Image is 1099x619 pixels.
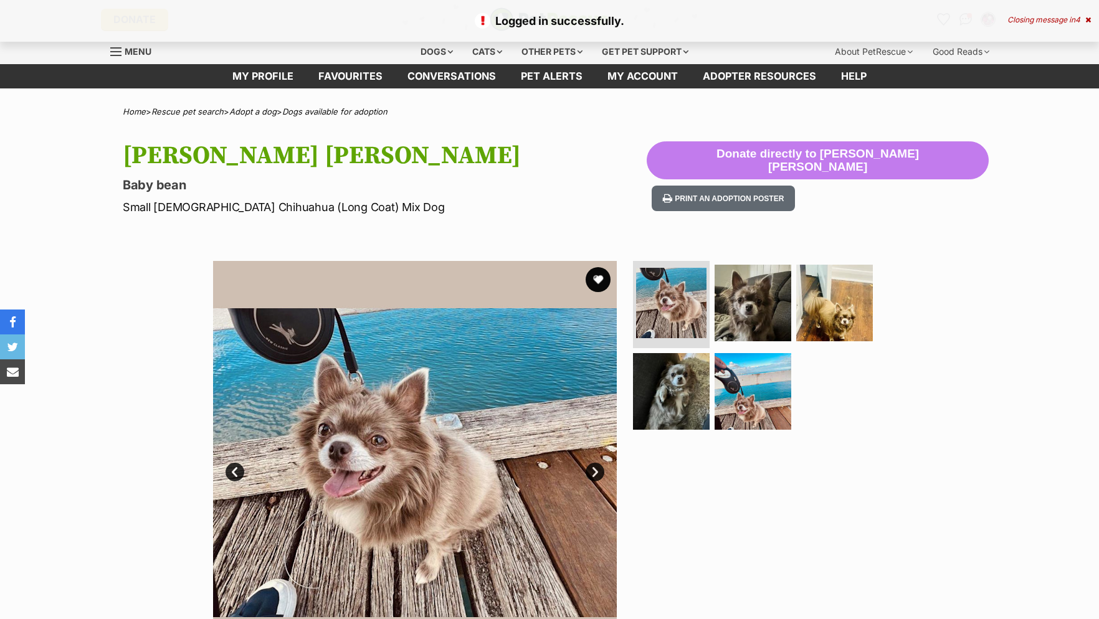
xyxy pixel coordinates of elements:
a: Next [586,463,604,481]
div: Get pet support [593,39,697,64]
a: Dogs available for adoption [282,106,388,116]
a: Home [123,106,146,116]
a: Favourites [306,64,395,88]
a: Help [829,64,879,88]
a: conversations [395,64,508,88]
span: Menu [125,46,151,57]
div: > > > [92,107,1007,116]
a: Adopt a dog [229,106,277,116]
button: favourite [586,267,611,292]
div: Good Reads [924,39,998,64]
a: Prev [226,463,244,481]
img: Photo of Nola Bean Tamblyn [636,268,706,338]
p: Small [DEMOGRAPHIC_DATA] Chihuahua (Long Coat) Mix Dog [123,199,647,215]
p: Logged in successfully. [12,12,1087,29]
img: Photo of Nola Bean Tamblyn [715,265,791,341]
button: Print an adoption poster [652,186,795,211]
span: 4 [1075,15,1080,24]
a: Adopter resources [690,64,829,88]
button: Donate directly to [PERSON_NAME] [PERSON_NAME] [647,141,989,180]
a: My profile [220,64,306,88]
div: Closing message in [1007,16,1091,24]
div: Other pets [513,39,591,64]
img: Photo of Nola Bean Tamblyn [715,353,791,430]
div: About PetRescue [826,39,921,64]
a: Rescue pet search [151,106,224,116]
img: Photo of Nola Bean Tamblyn [796,265,873,341]
h1: [PERSON_NAME] [PERSON_NAME] [123,141,647,170]
p: Baby bean [123,176,647,194]
div: Cats [464,39,511,64]
div: Dogs [412,39,462,64]
a: My account [595,64,690,88]
a: Menu [110,39,160,62]
a: Pet alerts [508,64,595,88]
img: Photo of Nola Bean Tamblyn [633,353,710,430]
